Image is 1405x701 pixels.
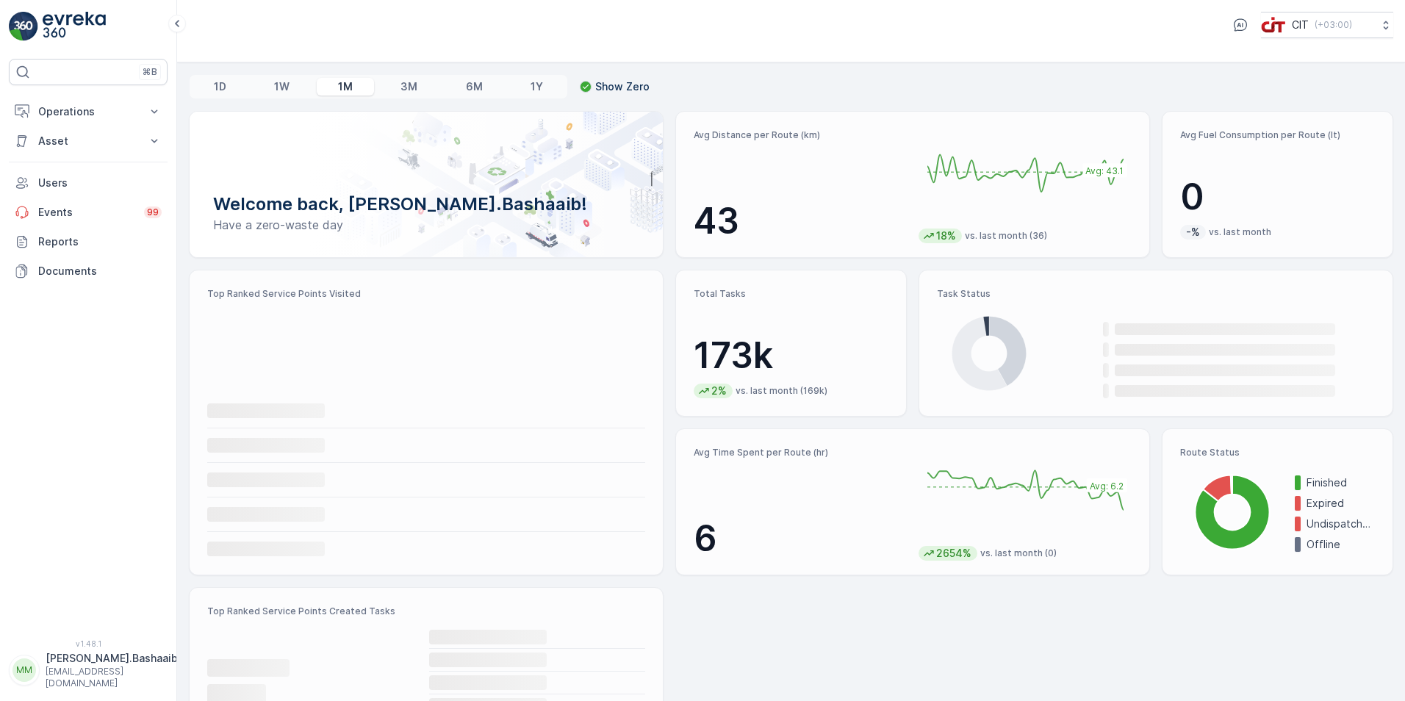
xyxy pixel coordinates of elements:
p: ( +03:00 ) [1315,19,1352,31]
p: vs. last month (36) [965,230,1047,242]
p: 99 [147,206,159,218]
p: Route Status [1180,447,1375,459]
p: 6M [466,79,483,94]
p: Expired [1307,496,1375,511]
p: Avg Distance per Route (km) [694,129,907,141]
p: Have a zero-waste day [213,216,639,234]
button: MM[PERSON_NAME].Bashaaib[EMAIL_ADDRESS][DOMAIN_NAME] [9,651,168,689]
span: v 1.48.1 [9,639,168,648]
p: vs. last month [1209,226,1271,238]
p: 3M [400,79,417,94]
button: CIT(+03:00) [1261,12,1393,38]
p: 6 [694,517,907,561]
p: 1D [214,79,226,94]
a: Events99 [9,198,168,227]
p: Finished [1307,475,1375,490]
p: Avg Fuel Consumption per Route (lt) [1180,129,1375,141]
p: ⌘B [143,66,157,78]
img: logo_light-DOdMpM7g.png [43,12,106,41]
p: Top Ranked Service Points Created Tasks [207,605,645,617]
p: 18% [935,229,957,243]
p: 173k [694,334,888,378]
button: Asset [9,126,168,156]
p: 2% [710,384,728,398]
p: Undispatched [1307,517,1375,531]
img: cit-logo_pOk6rL0.png [1261,17,1286,33]
p: vs. last month (0) [980,547,1057,559]
p: Avg Time Spent per Route (hr) [694,447,907,459]
p: Events [38,205,135,220]
p: 0 [1180,175,1375,219]
p: Total Tasks [694,288,888,300]
p: Task Status [937,288,1375,300]
p: [PERSON_NAME].Bashaaib [46,651,178,666]
p: [EMAIL_ADDRESS][DOMAIN_NAME] [46,666,178,689]
p: Operations [38,104,138,119]
p: 1W [274,79,290,94]
p: 1Y [531,79,543,94]
p: 2654% [935,546,973,561]
a: Reports [9,227,168,256]
p: Offline [1307,537,1375,552]
p: vs. last month (169k) [736,385,827,397]
p: CIT [1292,18,1309,32]
p: Documents [38,264,162,278]
p: Reports [38,234,162,249]
a: Documents [9,256,168,286]
p: Asset [38,134,138,148]
button: Operations [9,97,168,126]
p: 1M [338,79,353,94]
p: Welcome back, [PERSON_NAME].Bashaaib! [213,193,639,216]
div: MM [12,658,36,682]
img: logo [9,12,38,41]
p: Show Zero [595,79,650,94]
a: Users [9,168,168,198]
p: -% [1185,225,1201,240]
p: Top Ranked Service Points Visited [207,288,645,300]
p: Users [38,176,162,190]
p: 43 [694,199,907,243]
